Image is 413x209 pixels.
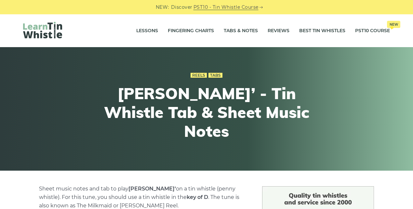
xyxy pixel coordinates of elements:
[168,23,214,39] a: Fingering Charts
[187,194,208,200] strong: key of D
[191,73,207,78] a: Reels
[128,186,176,192] strong: [PERSON_NAME]’
[87,84,326,140] h1: [PERSON_NAME]’ - Tin Whistle Tab & Sheet Music Notes
[299,23,345,39] a: Best Tin Whistles
[355,23,390,39] a: PST10 CourseNew
[387,21,400,28] span: New
[224,23,258,39] a: Tabs & Notes
[23,22,62,38] img: LearnTinWhistle.com
[268,23,289,39] a: Reviews
[136,23,158,39] a: Lessons
[208,73,222,78] a: Tabs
